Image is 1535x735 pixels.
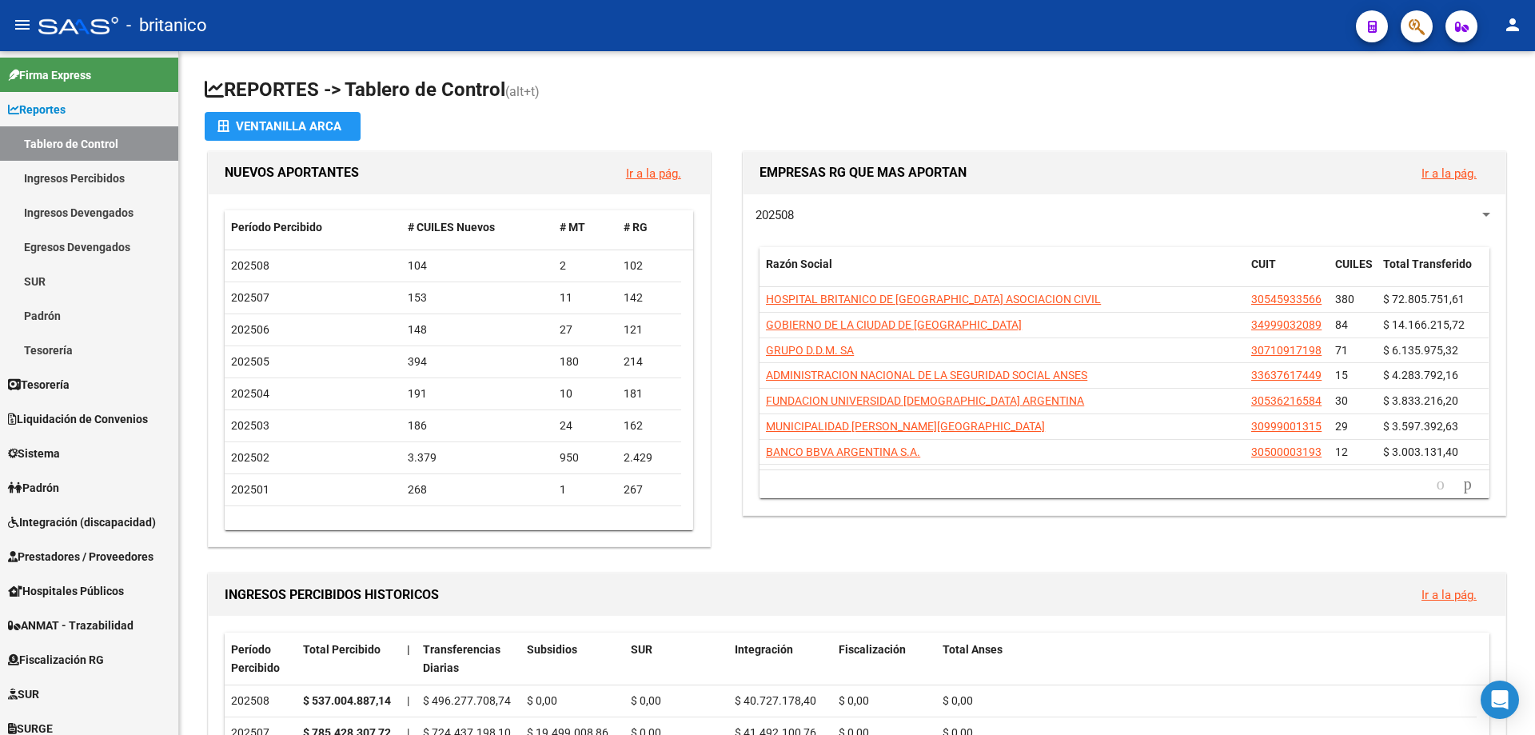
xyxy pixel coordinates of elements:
[943,694,973,707] span: $ 0,00
[231,387,269,400] span: 202504
[8,479,59,497] span: Padrón
[1383,258,1472,270] span: Total Transferido
[1383,420,1458,433] span: $ 3.597.392,63
[943,643,1003,656] span: Total Anses
[624,289,675,307] div: 142
[126,8,207,43] span: - britanico
[417,633,520,685] datatable-header-cell: Transferencias Diarias
[231,355,269,368] span: 202505
[231,692,290,710] div: 202508
[8,376,70,393] span: Tesorería
[1251,318,1322,331] span: 34999032089
[560,481,611,499] div: 1
[624,481,675,499] div: 267
[626,166,681,181] a: Ir a la pág.
[1409,158,1489,188] button: Ir a la pág.
[832,633,936,685] datatable-header-cell: Fiscalización
[217,112,348,141] div: Ventanilla ARCA
[1481,681,1519,719] div: Open Intercom Messenger
[1335,420,1348,433] span: 29
[225,633,297,685] datatable-header-cell: Período Percibido
[1335,318,1348,331] span: 84
[231,451,269,464] span: 202502
[1335,394,1348,407] span: 30
[1383,344,1458,357] span: $ 6.135.975,32
[231,259,269,272] span: 202508
[408,417,548,435] div: 186
[766,318,1022,331] span: GOBIERNO DE LA CIUDAD DE [GEOGRAPHIC_DATA]
[760,247,1245,300] datatable-header-cell: Razón Social
[231,643,280,674] span: Período Percibido
[560,385,611,403] div: 10
[8,617,134,634] span: ANMAT - Trazabilidad
[231,221,322,234] span: Período Percibido
[553,210,617,245] datatable-header-cell: # MT
[839,694,869,707] span: $ 0,00
[756,208,794,222] span: 202508
[1429,476,1452,493] a: go to previous page
[527,643,577,656] span: Subsidios
[520,633,624,685] datatable-header-cell: Subsidios
[231,291,269,304] span: 202507
[617,210,681,245] datatable-header-cell: # RG
[560,257,611,275] div: 2
[560,417,611,435] div: 24
[408,449,548,467] div: 3.379
[225,210,401,245] datatable-header-cell: Período Percibido
[1383,369,1458,381] span: $ 4.283.792,16
[624,449,675,467] div: 2.429
[423,694,511,707] span: $ 496.277.708,74
[297,633,401,685] datatable-header-cell: Total Percibido
[408,321,548,339] div: 148
[624,221,648,234] span: # RG
[624,257,675,275] div: 102
[8,66,91,84] span: Firma Express
[1251,445,1322,458] span: 30500003193
[527,694,557,707] span: $ 0,00
[407,694,409,707] span: |
[1251,369,1322,381] span: 33637617449
[1245,247,1329,300] datatable-header-cell: CUIT
[408,221,495,234] span: # CUILES Nuevos
[408,353,548,371] div: 394
[1383,394,1458,407] span: $ 3.833.216,20
[423,643,500,674] span: Transferencias Diarias
[1335,293,1354,306] span: 380
[766,394,1084,407] span: FUNDACION UNIVERSIDAD [DEMOGRAPHIC_DATA] ARGENTINA
[560,449,611,467] div: 950
[1335,344,1348,357] span: 71
[631,694,661,707] span: $ 0,00
[624,417,675,435] div: 162
[560,221,585,234] span: # MT
[408,385,548,403] div: 191
[1383,445,1458,458] span: $ 3.003.131,40
[1251,394,1322,407] span: 30536216584
[231,323,269,336] span: 202506
[766,344,854,357] span: GRUPO D.D.M. SA
[303,694,391,707] strong: $ 537.004.887,14
[1335,258,1373,270] span: CUILES
[231,419,269,432] span: 202503
[1421,166,1477,181] a: Ir a la pág.
[401,633,417,685] datatable-header-cell: |
[766,369,1087,381] span: ADMINISTRACION NACIONAL DE LA SEGURIDAD SOCIAL ANSES
[1251,420,1322,433] span: 30999001315
[205,112,361,141] button: Ventanilla ARCA
[839,643,906,656] span: Fiscalización
[560,289,611,307] div: 11
[631,643,652,656] span: SUR
[1251,293,1322,306] span: 30545933566
[8,513,156,531] span: Integración (discapacidad)
[225,165,359,180] span: NUEVOS APORTANTES
[624,385,675,403] div: 181
[8,548,153,565] span: Prestadores / Proveedores
[1421,588,1477,602] a: Ir a la pág.
[1383,318,1465,331] span: $ 14.166.215,72
[1409,580,1489,609] button: Ir a la pág.
[1457,476,1479,493] a: go to next page
[1335,445,1348,458] span: 12
[760,165,967,180] span: EMPRESAS RG QUE MAS APORTAN
[8,410,148,428] span: Liquidación de Convenios
[624,321,675,339] div: 121
[613,158,694,188] button: Ir a la pág.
